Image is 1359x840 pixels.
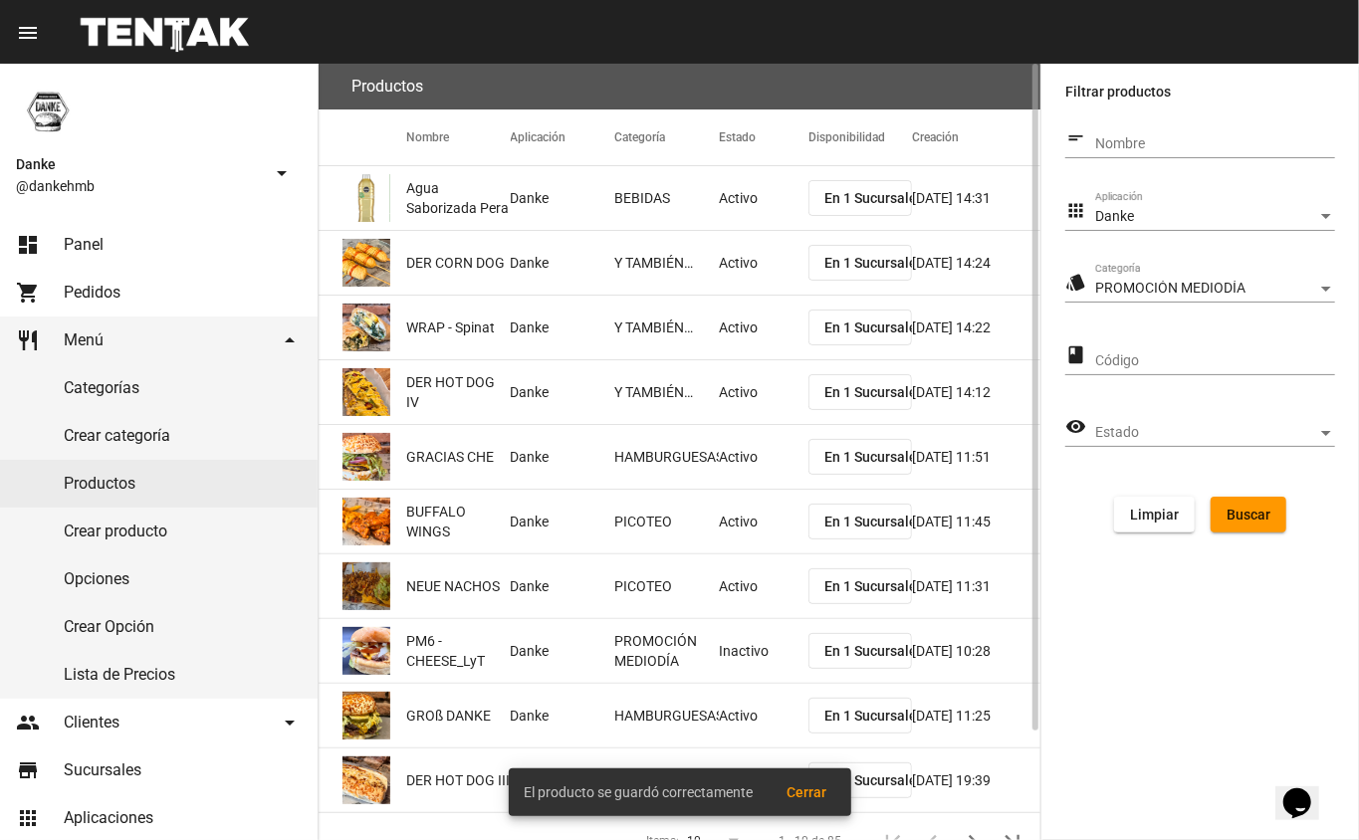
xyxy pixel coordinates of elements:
[824,319,924,335] span: En 1 Sucursales
[719,360,808,424] mat-cell: Activo
[912,490,1040,553] mat-cell: [DATE] 11:45
[511,425,615,489] mat-cell: Danke
[342,174,390,222] img: d7cd4ccb-e923-436d-94c5-56a0338c840e.png
[614,296,719,359] mat-cell: Y TAMBIÉN…
[824,514,924,529] span: En 1 Sucursales
[614,490,719,553] mat-cell: PICOTEO
[614,231,719,295] mat-cell: Y TAMBIÉN…
[1275,760,1339,820] iframe: chat widget
[342,627,390,675] img: f4fd4fc5-1d0f-45c4-b852-86da81b46df0.png
[342,498,390,545] img: 3441f565-b6db-4b42-ad11-33f843c8c403.png
[342,433,390,481] img: f44e3677-93e0-45e7-9b22-8afb0cb9c0b5.png
[406,631,511,671] span: PM6 - CHEESE_LyT
[912,425,1040,489] mat-cell: [DATE] 11:51
[511,231,615,295] mat-cell: Danke
[511,490,615,553] mat-cell: Danke
[912,166,1040,230] mat-cell: [DATE] 14:31
[719,166,808,230] mat-cell: Activo
[719,296,808,359] mat-cell: Activo
[719,490,808,553] mat-cell: Activo
[511,619,615,683] mat-cell: Danke
[824,708,924,724] span: En 1 Sucursales
[1095,281,1335,297] mat-select: Categoría
[788,784,827,800] span: Cerrar
[1095,280,1246,296] span: PROMOCIÓN MEDIODÍA
[342,368,390,416] img: 2101e8c8-98bc-4e4a-b63d-15c93b71735f.png
[912,619,1040,683] mat-cell: [DATE] 10:28
[912,231,1040,295] mat-cell: [DATE] 14:24
[808,245,913,281] button: En 1 Sucursales
[824,255,924,271] span: En 1 Sucursales
[16,328,40,352] mat-icon: restaurant
[16,152,262,176] span: Danke
[64,330,104,350] span: Menú
[808,310,913,345] button: En 1 Sucursales
[1095,136,1335,152] input: Nombre
[614,109,719,165] mat-header-cell: Categoría
[1065,271,1086,295] mat-icon: style
[912,748,1040,812] mat-cell: [DATE] 19:39
[824,449,924,465] span: En 1 Sucursales
[719,231,808,295] mat-cell: Activo
[278,711,302,735] mat-icon: arrow_drop_down
[719,554,808,618] mat-cell: Activo
[16,80,80,143] img: 1d4517d0-56da-456b-81f5-6111ccf01445.png
[1114,497,1195,532] button: Limpiar
[511,684,615,747] mat-cell: Danke
[511,554,615,618] mat-cell: Danke
[614,619,719,683] mat-cell: PROMOCIÓN MEDIODÍA
[16,176,262,196] span: @dankehmb
[406,317,495,337] span: WRAP - Spinat
[1211,497,1286,532] button: Buscar
[406,770,510,790] span: DER HOT DOG III
[351,73,423,101] h3: Productos
[406,253,505,273] span: DER CORN DOG
[64,283,120,303] span: Pedidos
[808,504,913,539] button: En 1 Sucursales
[719,109,808,165] mat-header-cell: Estado
[719,619,808,683] mat-cell: Inactivo
[824,190,924,206] span: En 1 Sucursales
[824,384,924,400] span: En 1 Sucursales
[525,782,754,802] span: El producto se guardó correctamente
[912,554,1040,618] mat-cell: [DATE] 11:31
[912,360,1040,424] mat-cell: [DATE] 14:12
[64,235,104,255] span: Panel
[319,64,1040,109] flou-section-header: Productos
[1065,80,1335,104] label: Filtrar productos
[406,706,491,726] span: GROß DANKE
[772,774,843,810] button: Cerrar
[16,806,40,830] mat-icon: apps
[719,684,808,747] mat-cell: Activo
[511,296,615,359] mat-cell: Danke
[64,713,119,733] span: Clientes
[912,684,1040,747] mat-cell: [DATE] 11:25
[406,178,511,218] span: Agua Saborizada Pera
[824,643,924,659] span: En 1 Sucursales
[1095,353,1335,369] input: Código
[406,447,494,467] span: GRACIAS CHE
[342,239,390,287] img: 0a44530d-f050-4a3a-9d7f-6ed94349fcf6.png
[614,554,719,618] mat-cell: PICOTEO
[1065,415,1086,439] mat-icon: visibility
[614,166,719,230] mat-cell: BEBIDAS
[614,684,719,747] mat-cell: HAMBURGUESAS
[16,281,40,305] mat-icon: shopping_cart
[406,372,511,412] span: DER HOT DOG IV
[16,711,40,735] mat-icon: people
[808,698,913,734] button: En 1 Sucursales
[511,166,615,230] mat-cell: Danke
[406,109,511,165] mat-header-cell: Nombre
[64,760,141,780] span: Sucursales
[808,109,913,165] mat-header-cell: Disponibilidad
[808,633,913,669] button: En 1 Sucursales
[808,568,913,604] button: En 1 Sucursales
[64,808,153,828] span: Aplicaciones
[614,425,719,489] mat-cell: HAMBURGUESAS
[342,756,390,804] img: 80660d7d-92ce-4920-87ef-5263067dcc48.png
[342,562,390,610] img: ce274695-1ce7-40c2-b596-26e3d80ba656.png
[511,360,615,424] mat-cell: Danke
[16,233,40,257] mat-icon: dashboard
[278,328,302,352] mat-icon: arrow_drop_down
[270,161,294,185] mat-icon: arrow_drop_down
